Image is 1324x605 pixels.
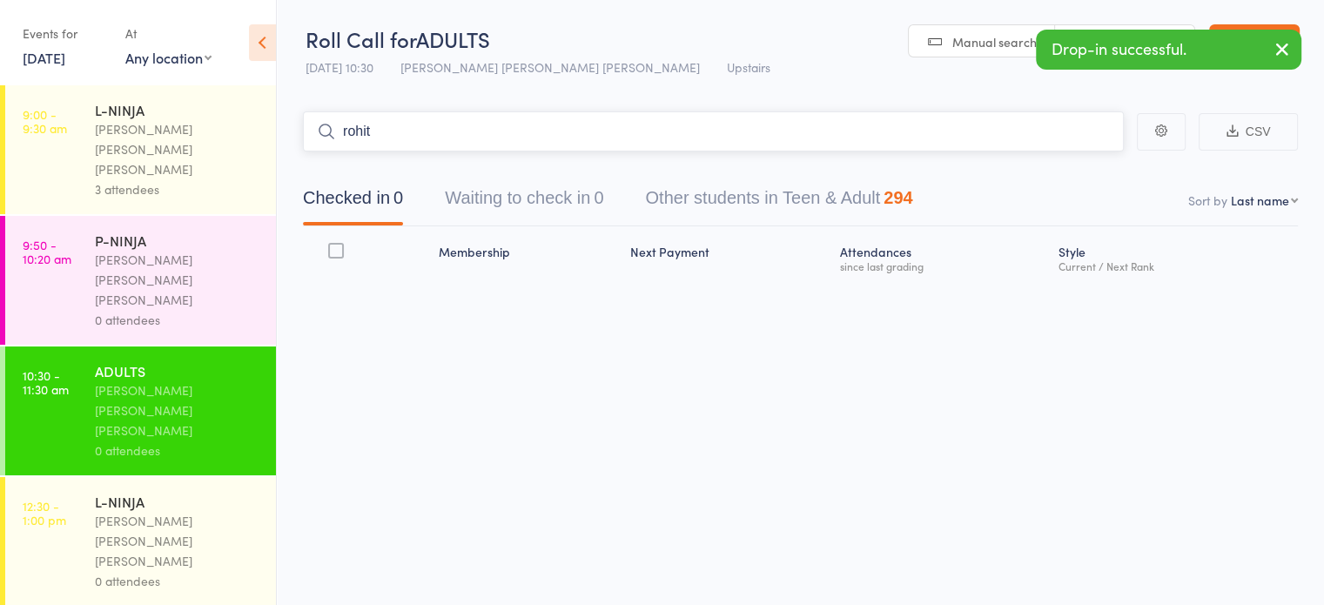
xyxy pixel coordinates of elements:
[95,440,261,460] div: 0 attendees
[1052,234,1298,280] div: Style
[306,58,373,76] span: [DATE] 10:30
[125,48,212,67] div: Any location
[833,234,1052,280] div: Atten­dances
[95,492,261,511] div: L-NINJA
[5,85,276,214] a: 9:00 -9:30 amL-NINJA[PERSON_NAME] [PERSON_NAME] [PERSON_NAME]3 attendees
[125,19,212,48] div: At
[95,100,261,119] div: L-NINJA
[416,24,490,53] span: ADULTS
[952,33,1037,50] span: Manual search
[5,346,276,475] a: 10:30 -11:30 amADULTS[PERSON_NAME] [PERSON_NAME] [PERSON_NAME]0 attendees
[95,571,261,591] div: 0 attendees
[5,216,276,345] a: 9:50 -10:20 amP-NINJA[PERSON_NAME] [PERSON_NAME] [PERSON_NAME]0 attendees
[623,234,832,280] div: Next Payment
[727,58,770,76] span: Upstairs
[23,19,108,48] div: Events for
[432,234,623,280] div: Membership
[393,188,403,207] div: 0
[1059,260,1291,272] div: Current / Next Rank
[95,380,261,440] div: [PERSON_NAME] [PERSON_NAME] [PERSON_NAME]
[95,179,261,199] div: 3 attendees
[95,361,261,380] div: ADULTS
[400,58,700,76] span: [PERSON_NAME] [PERSON_NAME] [PERSON_NAME]
[306,24,416,53] span: Roll Call for
[884,188,912,207] div: 294
[1188,192,1227,209] label: Sort by
[645,179,912,225] button: Other students in Teen & Adult294
[95,310,261,330] div: 0 attendees
[95,511,261,571] div: [PERSON_NAME] [PERSON_NAME] [PERSON_NAME]
[95,231,261,250] div: P-NINJA
[1209,24,1300,59] a: Exit roll call
[1231,192,1289,209] div: Last name
[23,48,65,67] a: [DATE]
[23,499,66,527] time: 12:30 - 1:00 pm
[303,111,1124,151] input: Search by name
[1199,113,1298,151] button: CSV
[95,119,261,179] div: [PERSON_NAME] [PERSON_NAME] [PERSON_NAME]
[23,107,67,135] time: 9:00 - 9:30 am
[95,250,261,310] div: [PERSON_NAME] [PERSON_NAME] [PERSON_NAME]
[23,238,71,266] time: 9:50 - 10:20 am
[1036,30,1301,70] div: Drop-in successful.
[303,179,403,225] button: Checked in0
[445,179,603,225] button: Waiting to check in0
[840,260,1045,272] div: since last grading
[594,188,603,207] div: 0
[23,368,69,396] time: 10:30 - 11:30 am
